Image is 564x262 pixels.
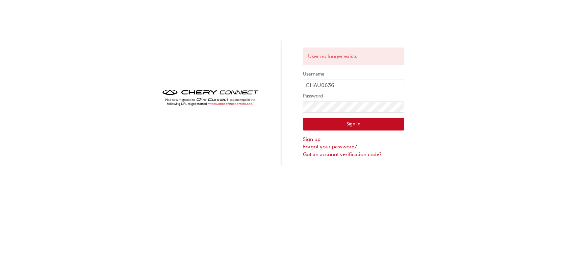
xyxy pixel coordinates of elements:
img: cheryconnect [160,88,261,108]
label: Username [303,70,404,78]
div: User no longer exists [303,48,404,65]
label: Password [303,92,404,100]
a: Forgot your password? [303,143,404,151]
input: Username [303,80,404,91]
button: Sign In [303,118,404,130]
a: Sign up [303,136,404,143]
a: Got an account verification code? [303,151,404,158]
